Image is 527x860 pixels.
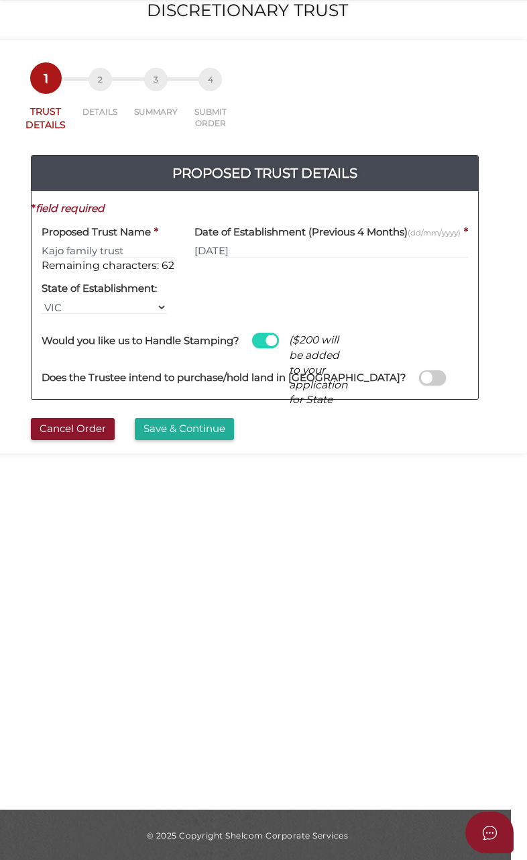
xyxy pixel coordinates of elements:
h4: Proposed Trust Name [42,227,151,238]
button: Open asap [465,812,514,853]
a: 4SUBMIT ORDER [186,83,235,129]
h4: Would you like us to Handle Stamping? [42,335,239,347]
a: 1TRUST DETAILS [17,81,74,131]
h4: State of Establishment: [42,283,157,294]
span: 1 [34,66,58,90]
a: 3SUMMARY [126,83,186,117]
button: Cancel Order [31,418,115,440]
a: 2DETAILS [74,83,126,117]
span: ($200 will be added to your application for State Revenue Fees) [289,333,348,437]
h4: Does the Trustee intend to purchase/hold land in [GEOGRAPHIC_DATA]? [42,372,406,384]
i: field required [36,202,105,215]
h4: Proposed Trust Details [42,162,488,184]
small: (dd/mm/yyyy) [408,228,461,237]
span: 4 [198,68,222,91]
input: dd/mm/yyyy [194,244,468,258]
button: Save & Continue [135,418,234,440]
h4: Date of Establishment (Previous 4 Months) [194,227,461,238]
span: Remaining characters: 62 [42,259,174,272]
span: 3 [144,68,168,91]
span: 2 [89,68,112,91]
